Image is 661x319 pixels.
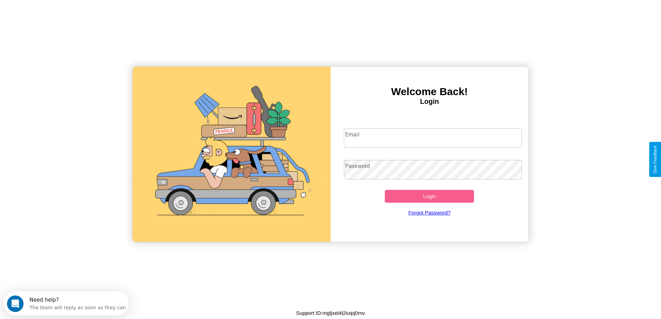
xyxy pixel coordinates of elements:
[653,145,658,174] div: Give Feedback
[3,3,129,22] div: Open Intercom Messenger
[296,308,365,318] p: Support ID: mgljxel4t2iuipj0mv
[385,190,474,203] button: Login
[26,6,122,11] div: Need help?
[340,203,518,223] a: Forgot Password?
[331,98,529,106] h4: Login
[133,67,331,242] img: gif
[7,295,24,312] iframe: Intercom live chat
[331,86,529,98] h3: Welcome Back!
[3,291,129,316] iframe: Intercom live chat discovery launcher
[26,11,122,19] div: The team will reply as soon as they can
